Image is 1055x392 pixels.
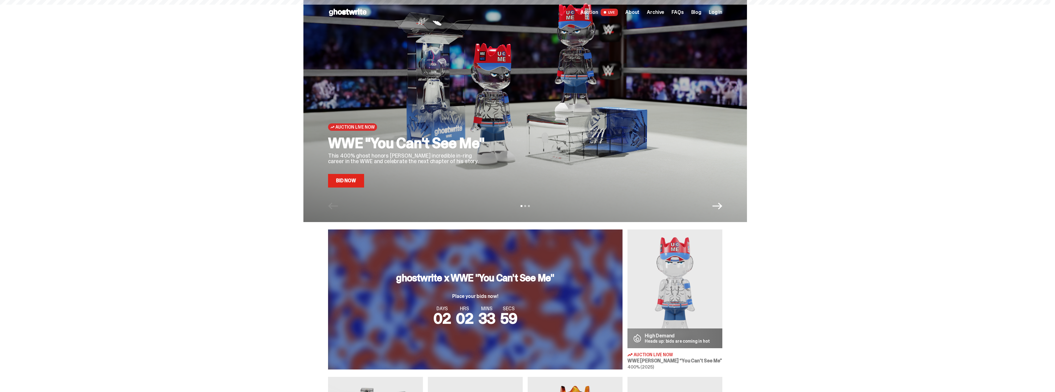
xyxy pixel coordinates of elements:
[478,309,496,328] span: 33
[478,306,496,311] span: MINS
[433,306,451,311] span: DAYS
[647,10,664,15] a: Archive
[456,309,473,328] span: 02
[625,10,639,15] a: About
[601,9,618,16] span: LIVE
[500,306,517,311] span: SECS
[328,136,488,151] h2: WWE "You Can't See Me"
[456,306,473,311] span: HRS
[645,333,710,338] p: High Demand
[709,10,722,15] a: Log in
[627,358,722,363] h3: WWE [PERSON_NAME] “You Can't See Me”
[521,205,522,207] button: View slide 1
[433,309,451,328] span: 02
[335,125,375,130] span: Auction Live Now
[627,229,722,369] a: You Can't See Me High Demand Heads up: bids are coming in hot Auction Live Now
[328,153,488,164] p: This 400% ghost honors [PERSON_NAME] incredible in-ring career in the WWE and celebrate the next ...
[580,10,598,15] span: Auction
[524,205,526,207] button: View slide 2
[528,205,530,207] button: View slide 3
[672,10,684,15] a: FAQs
[396,294,554,299] p: Place your bids now!
[627,364,654,370] span: 400% (2025)
[580,9,618,16] a: Auction LIVE
[627,229,722,348] img: You Can't See Me
[500,309,517,328] span: 59
[396,273,554,283] h3: ghostwrite x WWE "You Can't See Me"
[645,339,710,343] p: Heads up: bids are coming in hot
[712,201,722,211] button: Next
[691,10,701,15] a: Blog
[634,353,673,357] span: Auction Live Now
[328,174,364,188] a: Bid Now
